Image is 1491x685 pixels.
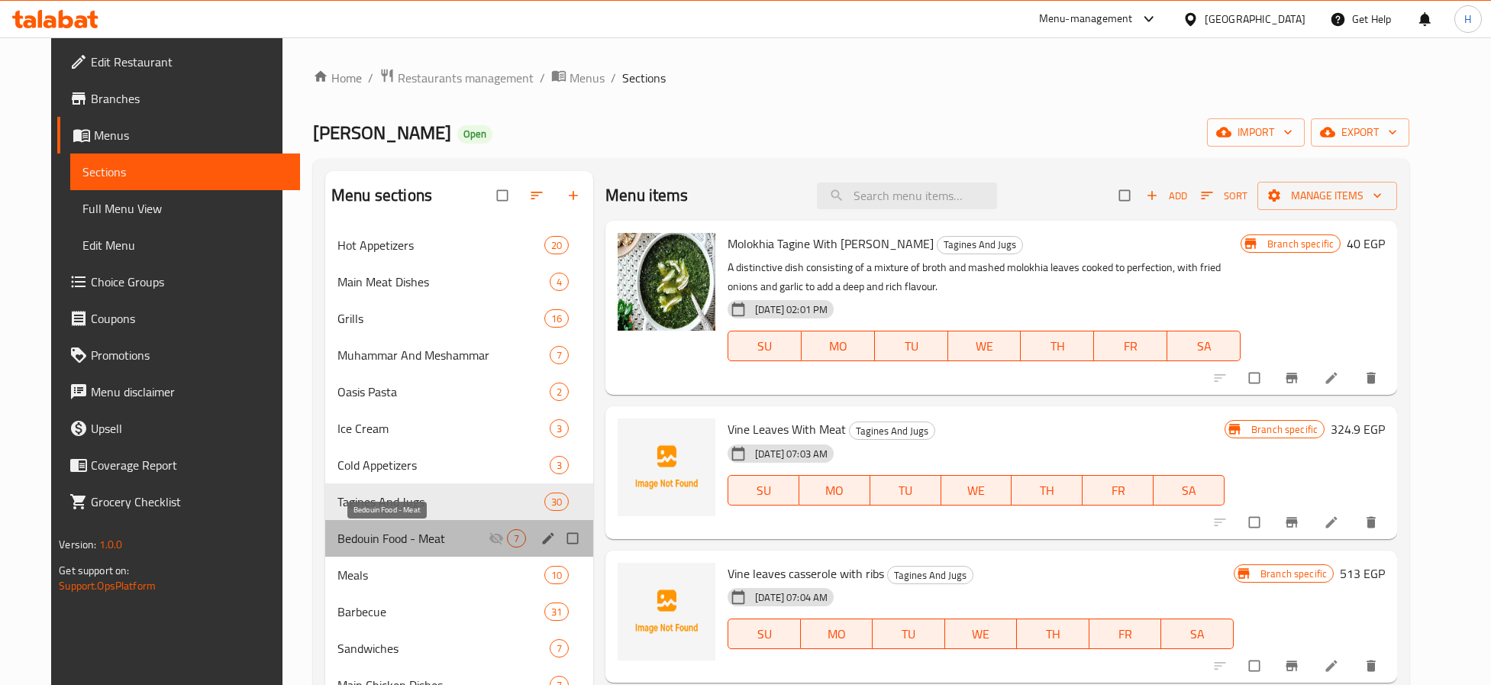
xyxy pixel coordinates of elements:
div: Tagines And Jugs30 [325,483,593,520]
div: Bedouin Food - Meat7edit [325,520,593,557]
li: / [368,69,373,87]
span: Tagines And Jugs [850,422,934,440]
div: items [550,639,569,658]
div: Oasis Pasta2 [325,373,593,410]
button: WE [941,475,1012,506]
span: Sandwiches [337,639,550,658]
span: Oasis Pasta [337,383,550,401]
h2: Menu items [605,184,689,207]
div: Barbecue31 [325,593,593,630]
span: Vine Leaves With Meat [728,418,846,441]
a: Edit menu item [1324,370,1342,386]
span: SA [1167,623,1228,645]
p: A distinctive dish consisting of a mixture of broth and mashed molokhia leaves cooked to perfecti... [728,258,1241,296]
span: SA [1160,480,1218,502]
span: Cold Appetizers [337,456,550,474]
span: [DATE] 07:03 AM [749,447,834,461]
div: Main Meat Dishes [337,273,550,291]
span: Branch specific [1245,422,1324,437]
span: 1.0.0 [98,535,122,554]
span: 16 [545,312,568,326]
div: Tagines And Jugs [887,566,973,584]
span: WE [951,623,1012,645]
button: SU [728,619,800,649]
div: [GEOGRAPHIC_DATA] [1205,11,1305,27]
span: Get support on: [59,561,129,580]
span: SU [734,480,793,502]
div: Tagines And Jugs [937,236,1023,254]
img: Molokhia Tagine With Taklia [618,233,715,331]
a: Menus [551,68,605,88]
button: WE [945,619,1018,649]
button: MO [802,331,875,361]
button: TH [1012,475,1083,506]
a: Sections [70,153,300,190]
span: Bedouin Food - Meat [337,529,489,548]
div: Meals10 [325,557,593,593]
span: Grocery Checklist [91,493,288,511]
span: Promotions [91,346,288,364]
span: Upsell [91,419,288,438]
span: SA [1173,335,1234,357]
span: Manage items [1270,186,1385,205]
h2: Menu sections [331,184,432,207]
div: Ice Cream3 [325,410,593,447]
span: WE [947,480,1006,502]
span: H [1464,11,1471,27]
div: Open [457,125,492,144]
a: Coupons [57,300,300,337]
span: FR [1096,623,1156,645]
button: TU [875,331,948,361]
span: TU [876,480,935,502]
button: Branch-specific-item [1275,649,1312,683]
button: Manage items [1257,182,1397,210]
span: Select to update [1240,508,1272,537]
span: FR [1089,480,1147,502]
a: Upsell [57,410,300,447]
span: 7 [550,641,568,656]
button: MO [801,619,873,649]
button: FR [1089,619,1162,649]
span: Select to update [1240,651,1272,680]
button: FR [1083,475,1154,506]
div: Grills16 [325,300,593,337]
button: MO [799,475,870,506]
a: Promotions [57,337,300,373]
button: SU [728,475,799,506]
button: SA [1161,619,1234,649]
a: Support.OpsPlatform [59,576,156,596]
span: Grills [337,309,544,328]
button: TH [1017,619,1089,649]
div: Cold Appetizers3 [325,447,593,483]
span: Meals [337,566,544,584]
span: Branch specific [1254,567,1333,581]
span: WE [954,335,1015,357]
a: Choice Groups [57,263,300,300]
input: search [817,183,997,209]
div: items [544,236,569,254]
a: Edit menu item [1324,515,1342,530]
span: Select to update [1240,364,1272,393]
span: Barbecue [337,603,544,621]
h6: 513 EGP [1340,563,1385,584]
span: Menu disclaimer [91,383,288,401]
span: Branch specific [1261,237,1340,251]
span: Vine leaves casserole with ribs [728,562,884,585]
span: Muhammar And Meshammar [337,346,550,364]
span: 3 [550,422,568,436]
span: Full Menu View [82,199,288,218]
button: Add [1142,184,1191,208]
span: Sort sections [520,179,557,212]
span: MO [808,335,869,357]
span: 10 [545,568,568,583]
span: 31 [545,605,568,619]
button: TH [1021,331,1094,361]
span: 20 [545,238,568,253]
img: Vine Leaves With Meat [618,418,715,516]
span: export [1323,123,1397,142]
li: / [540,69,545,87]
li: / [611,69,616,87]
